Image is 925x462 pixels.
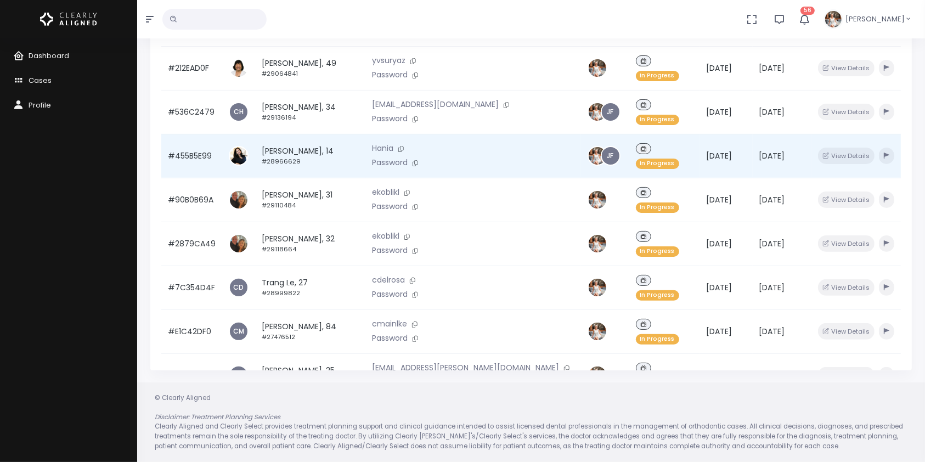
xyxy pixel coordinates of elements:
td: #212EAD0F [161,46,222,90]
p: Password [372,157,574,169]
span: [DATE] [706,63,732,74]
a: JF [602,103,619,121]
p: [EMAIL_ADDRESS][PERSON_NAME][DOMAIN_NAME] [372,362,574,374]
p: Password [372,69,574,81]
td: [PERSON_NAME], 31 [255,178,365,222]
span: [DATE] [706,150,732,161]
button: View Details [818,279,875,295]
small: #28999822 [262,289,300,297]
p: Password [372,333,574,345]
a: CH [230,103,247,121]
a: CM [230,323,247,340]
span: In Progress [636,290,679,301]
p: ekoblikl [372,230,574,243]
td: [PERSON_NAME], 25 [255,353,365,397]
a: JF [602,147,619,165]
span: [DATE] [759,194,785,205]
span: In Progress [636,202,679,213]
td: [PERSON_NAME], 34 [255,90,365,134]
button: View Details [818,323,875,339]
div: © Clearly Aligned Clearly Aligned and Clearly Select provides treatment planning support and clin... [144,393,918,451]
img: Logo Horizontal [40,8,97,31]
td: [PERSON_NAME], 49 [255,46,365,90]
small: #29117729 [262,30,294,39]
button: View Details [818,60,875,76]
em: Disclaimer: Treatment Planning Services [155,413,280,421]
span: In Progress [636,334,679,345]
button: View Details [818,367,875,383]
p: [EMAIL_ADDRESS][DOMAIN_NAME] [372,99,574,111]
p: Password [372,201,574,213]
span: [DATE] [759,150,785,161]
p: ekoblikl [372,187,574,199]
small: #29110484 [262,201,296,210]
p: cdelrosa [372,274,574,286]
span: [DATE] [759,63,785,74]
td: #8BCA84BB [161,353,222,397]
td: #2879CA49 [161,222,222,266]
span: [DATE] [759,326,785,337]
small: #28966629 [262,157,301,166]
span: [DATE] [759,238,785,249]
span: [DATE] [759,370,785,381]
td: #7C354D4F [161,266,222,309]
td: #536C2479 [161,90,222,134]
a: CD [230,279,247,296]
button: View Details [818,235,875,251]
td: #90B0B69A [161,178,222,222]
span: [DATE] [759,106,785,117]
span: [DATE] [706,370,732,381]
img: Header Avatar [824,9,843,29]
td: [PERSON_NAME], 32 [255,222,365,266]
small: #29064841 [262,69,298,78]
p: yvsuryaz [372,55,574,67]
span: In Progress [636,246,679,257]
button: View Details [818,148,875,164]
td: [PERSON_NAME], 84 [255,309,365,353]
p: cmainlke [372,318,574,330]
p: Password [372,289,574,301]
span: [DATE] [706,106,732,117]
small: #27476512 [262,333,295,341]
small: #29118664 [262,245,296,253]
span: [DATE] [759,282,785,293]
span: In Progress [636,71,679,81]
p: Password [372,113,574,125]
span: Dashboard [29,50,69,61]
p: Hania [372,143,574,155]
span: 56 [800,7,815,15]
span: [PERSON_NAME] [845,14,905,25]
a: AL [230,367,247,384]
td: [PERSON_NAME], 14 [255,134,365,178]
span: [DATE] [706,282,732,293]
span: Cases [29,75,52,86]
p: Password [372,245,574,257]
span: [DATE] [706,238,732,249]
span: [DATE] [706,194,732,205]
button: View Details [818,104,875,120]
button: View Details [818,191,875,207]
td: #455B5E99 [161,134,222,178]
td: #E1C42DF0 [161,309,222,353]
span: In Progress [636,115,679,125]
span: Profile [29,100,51,110]
small: #29136194 [262,113,296,122]
span: In Progress [636,159,679,169]
td: Trang Le, 27 [255,266,365,309]
span: [DATE] [706,326,732,337]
